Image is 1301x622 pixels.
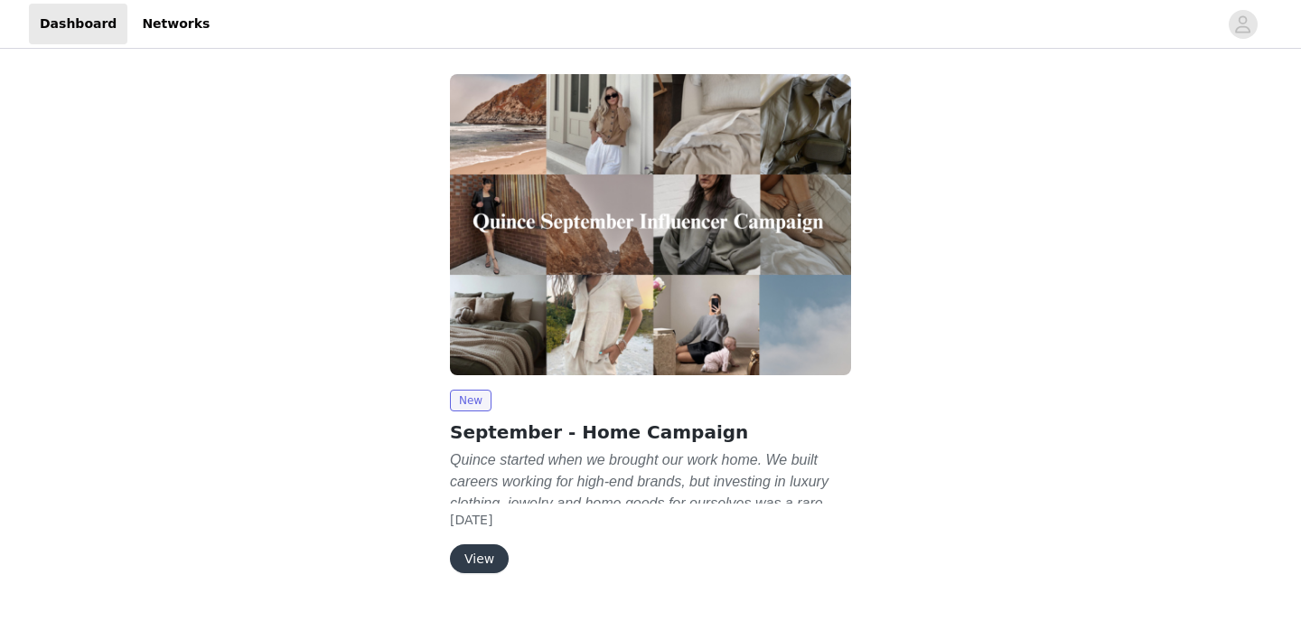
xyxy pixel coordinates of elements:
[450,544,509,573] button: View
[450,452,835,576] em: Quince started when we brought our work home. We built careers working for high-end brands, but i...
[131,4,220,44] a: Networks
[450,513,492,527] span: [DATE]
[450,74,851,375] img: Quince
[450,419,851,446] h2: September - Home Campaign
[450,552,509,566] a: View
[29,4,127,44] a: Dashboard
[450,390,491,411] span: New
[1234,10,1251,39] div: avatar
